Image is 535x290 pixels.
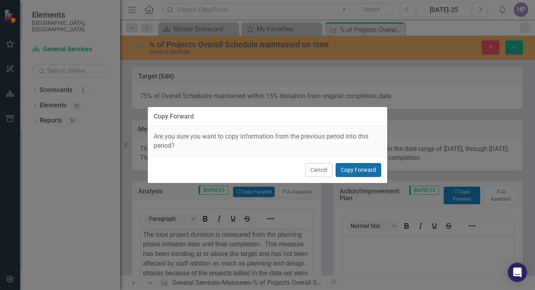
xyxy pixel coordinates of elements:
div: Are you sure you want to copy information from the previous period into this period? [148,126,387,157]
button: Copy Forward [336,163,381,177]
div: Open Intercom Messenger [508,263,527,282]
p: The total project duration is measured from the planning phase initiation date until final comple... [2,2,170,60]
div: Copy Forward [154,113,194,120]
button: Cancel [305,163,332,177]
